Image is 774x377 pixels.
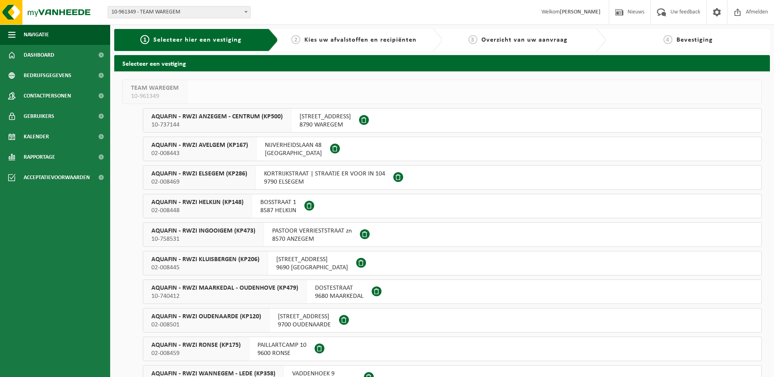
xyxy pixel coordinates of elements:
[151,227,255,235] span: AQUAFIN - RWZI INGOOIGEM (KP473)
[131,84,179,92] span: TEAM WAREGEM
[276,255,348,264] span: [STREET_ADDRESS]
[276,264,348,272] span: 9690 [GEOGRAPHIC_DATA]
[676,37,713,43] span: Bevestiging
[140,35,149,44] span: 1
[143,165,762,190] button: AQUAFIN - RWZI ELSEGEM (KP286) 02-008469 KORTRIJKSTRAAT | STRAATJE ER VOOR IN 1049790 ELSEGEM
[24,106,54,126] span: Gebruikers
[260,198,296,206] span: BOSSTRAAT 1
[265,141,322,149] span: NIJVERHEIDSLAAN 48
[143,137,762,161] button: AQUAFIN - RWZI AVELGEM (KP167) 02-008443 NIJVERHEIDSLAAN 48[GEOGRAPHIC_DATA]
[108,7,250,18] span: 10-961349 - TEAM WAREGEM
[151,255,259,264] span: AQUAFIN - RWZI KLUISBERGEN (KP206)
[151,178,247,186] span: 02-008469
[151,284,298,292] span: AQUAFIN - RWZI MAARKEDAL - OUDENHOVE (KP479)
[151,170,247,178] span: AQUAFIN - RWZI ELSEGEM (KP286)
[315,284,364,292] span: DOSTESTRAAT
[560,9,601,15] strong: [PERSON_NAME]
[24,24,49,45] span: Navigatie
[151,121,283,129] span: 10-737144
[114,55,770,71] h2: Selecteer een vestiging
[291,35,300,44] span: 2
[143,108,762,133] button: AQUAFIN - RWZI ANZEGEM - CENTRUM (KP500) 10-737144 [STREET_ADDRESS]8790 WAREGEM
[272,235,352,243] span: 8570 ANZEGEM
[304,37,417,43] span: Kies uw afvalstoffen en recipiënten
[151,349,241,357] span: 02-008459
[151,141,248,149] span: AQUAFIN - RWZI AVELGEM (KP167)
[299,121,351,129] span: 8790 WAREGEM
[24,147,55,167] span: Rapportage
[468,35,477,44] span: 3
[299,113,351,121] span: [STREET_ADDRESS]
[257,349,306,357] span: 9600 RONSE
[151,264,259,272] span: 02-008445
[131,92,179,100] span: 10-961349
[151,149,248,157] span: 02-008443
[257,341,306,349] span: PAILLARTCAMP 10
[24,167,90,188] span: Acceptatievoorwaarden
[278,321,331,329] span: 9700 OUDENAARDE
[151,198,244,206] span: AQUAFIN - RWZI HELKIJN (KP148)
[264,178,385,186] span: 9790 ELSEGEM
[663,35,672,44] span: 4
[108,6,251,18] span: 10-961349 - TEAM WAREGEM
[151,235,255,243] span: 10-758531
[481,37,568,43] span: Overzicht van uw aanvraag
[153,37,242,43] span: Selecteer hier een vestiging
[151,206,244,215] span: 02-008448
[143,308,762,333] button: AQUAFIN - RWZI OUDENAARDE (KP120) 02-008501 [STREET_ADDRESS]9700 OUDENAARDE
[24,45,54,65] span: Dashboard
[143,251,762,275] button: AQUAFIN - RWZI KLUISBERGEN (KP206) 02-008445 [STREET_ADDRESS]9690 [GEOGRAPHIC_DATA]
[151,321,261,329] span: 02-008501
[278,313,331,321] span: [STREET_ADDRESS]
[151,313,261,321] span: AQUAFIN - RWZI OUDENAARDE (KP120)
[151,113,283,121] span: AQUAFIN - RWZI ANZEGEM - CENTRUM (KP500)
[264,170,385,178] span: KORTRIJKSTRAAT | STRAATJE ER VOOR IN 104
[272,227,352,235] span: PASTOOR VERRIESTSTRAAT zn
[143,222,762,247] button: AQUAFIN - RWZI INGOOIGEM (KP473) 10-758531 PASTOOR VERRIESTSTRAAT zn8570 ANZEGEM
[151,341,241,349] span: AQUAFIN - RWZI RONSE (KP175)
[265,149,322,157] span: [GEOGRAPHIC_DATA]
[24,65,71,86] span: Bedrijfsgegevens
[315,292,364,300] span: 9680 MAARKEDAL
[260,206,296,215] span: 8587 HELKIJN
[143,194,762,218] button: AQUAFIN - RWZI HELKIJN (KP148) 02-008448 BOSSTRAAT 18587 HELKIJN
[24,86,71,106] span: Contactpersonen
[143,337,762,361] button: AQUAFIN - RWZI RONSE (KP175) 02-008459 PAILLARTCAMP 109600 RONSE
[24,126,49,147] span: Kalender
[143,279,762,304] button: AQUAFIN - RWZI MAARKEDAL - OUDENHOVE (KP479) 10-740412 DOSTESTRAAT9680 MAARKEDAL
[151,292,298,300] span: 10-740412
